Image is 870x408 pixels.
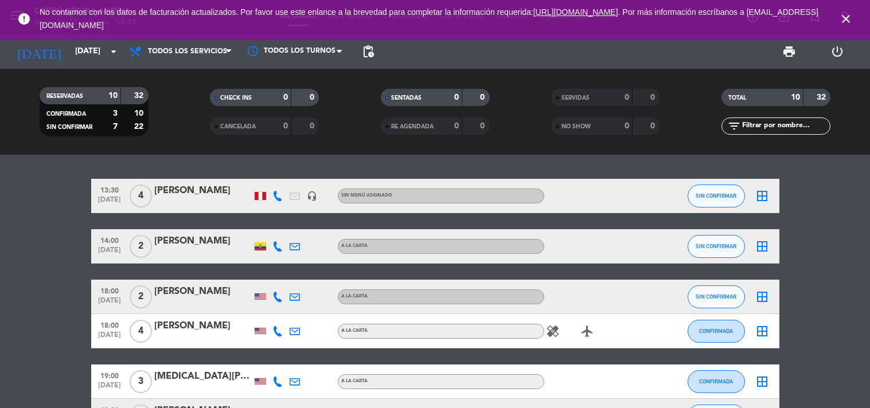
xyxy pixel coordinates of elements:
[561,124,591,130] span: NO SHOW
[727,119,741,133] i: filter_list
[95,196,124,209] span: [DATE]
[130,370,152,393] span: 3
[148,48,227,56] span: Todos los servicios
[130,285,152,308] span: 2
[696,293,736,300] span: SIN CONFIRMAR
[108,92,118,100] strong: 10
[454,93,459,101] strong: 0
[220,95,252,101] span: CHECK INS
[154,319,252,334] div: [PERSON_NAME]
[17,12,31,26] i: error
[95,297,124,310] span: [DATE]
[95,382,124,395] span: [DATE]
[741,120,830,132] input: Filtrar por nombre...
[154,284,252,299] div: [PERSON_NAME]
[391,95,422,101] span: SENTADAS
[755,240,769,253] i: border_all
[782,45,796,58] span: print
[533,7,618,17] a: [URL][DOMAIN_NAME]
[699,378,733,385] span: CONFIRMADA
[113,123,118,131] strong: 7
[650,122,657,130] strong: 0
[480,93,487,101] strong: 0
[830,45,844,58] i: power_settings_new
[9,39,69,64] i: [DATE]
[699,328,733,334] span: CONFIRMADA
[154,369,252,384] div: [MEDICAL_DATA][PERSON_NAME]
[791,93,800,101] strong: 10
[307,191,317,201] i: headset_mic
[95,246,124,260] span: [DATE]
[113,109,118,117] strong: 3
[134,123,146,131] strong: 22
[625,122,629,130] strong: 0
[95,183,124,196] span: 13:30
[46,124,92,130] span: SIN CONFIRMAR
[95,318,124,331] span: 18:00
[95,284,124,297] span: 18:00
[391,124,434,130] span: RE AGENDADA
[341,294,368,299] span: A la carta
[40,7,818,30] a: . Por más información escríbanos a [EMAIL_ADDRESS][DOMAIN_NAME]
[46,111,86,117] span: CONFIRMADA
[755,290,769,304] i: border_all
[341,244,368,248] span: A la carta
[134,109,146,117] strong: 10
[310,93,317,101] strong: 0
[839,12,853,26] i: close
[688,320,745,343] button: CONFIRMADA
[95,368,124,382] span: 19:00
[817,93,828,101] strong: 32
[341,328,368,333] span: A la carta
[361,45,375,58] span: pending_actions
[813,34,861,69] div: LOG OUT
[40,7,818,30] span: No contamos con los datos de facturación actualizados. Por favor use este enlance a la brevedad p...
[688,235,745,258] button: SIN CONFIRMAR
[341,193,392,198] span: Sin menú asignado
[283,122,288,130] strong: 0
[220,124,256,130] span: CANCELADA
[154,183,252,198] div: [PERSON_NAME]
[107,45,120,58] i: arrow_drop_down
[546,324,560,338] i: healing
[95,331,124,344] span: [DATE]
[95,233,124,246] span: 14:00
[688,285,745,308] button: SIN CONFIRMAR
[696,243,736,249] span: SIN CONFIRMAR
[480,122,487,130] strong: 0
[130,185,152,207] span: 4
[580,324,594,338] i: airplanemode_active
[130,320,152,343] span: 4
[561,95,590,101] span: SERVIDAS
[755,324,769,338] i: border_all
[134,92,146,100] strong: 32
[688,185,745,207] button: SIN CONFIRMAR
[310,122,317,130] strong: 0
[130,235,152,258] span: 2
[650,93,657,101] strong: 0
[454,122,459,130] strong: 0
[688,370,745,393] button: CONFIRMADA
[755,375,769,389] i: border_all
[46,93,83,99] span: RESERVADAS
[755,189,769,203] i: border_all
[341,379,368,383] span: A la carta
[154,234,252,249] div: [PERSON_NAME]
[696,193,736,199] span: SIN CONFIRMAR
[625,93,629,101] strong: 0
[283,93,288,101] strong: 0
[728,95,746,101] span: TOTAL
